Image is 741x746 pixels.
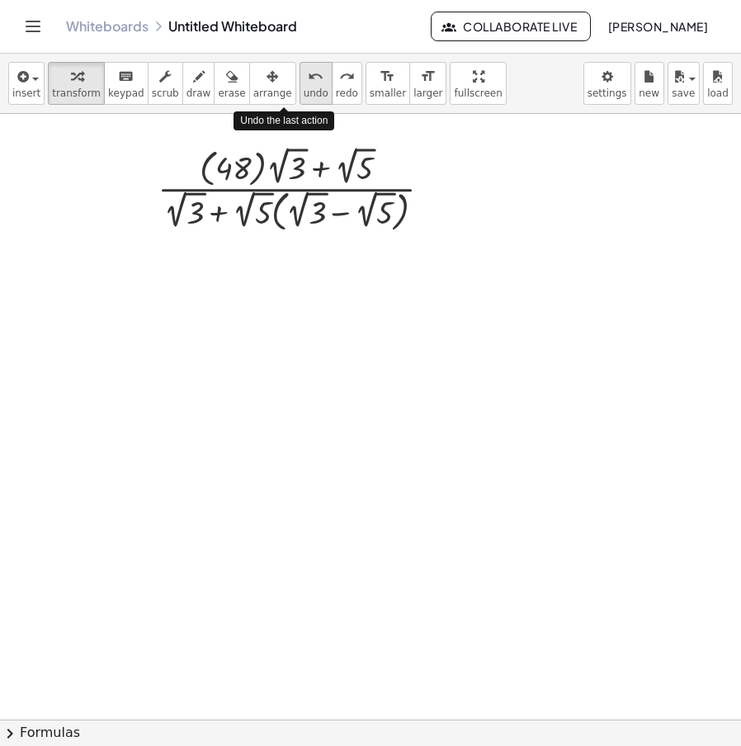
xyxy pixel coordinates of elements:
[339,67,355,87] i: redo
[413,87,442,99] span: larger
[420,67,436,87] i: format_size
[234,111,334,130] div: Undo the last action
[218,87,245,99] span: erase
[308,67,323,87] i: undo
[431,12,591,41] button: Collaborate Live
[332,62,362,105] button: redoredo
[409,62,446,105] button: format_sizelarger
[148,62,183,105] button: scrub
[639,87,659,99] span: new
[108,87,144,99] span: keypad
[635,62,664,105] button: new
[668,62,700,105] button: save
[20,13,46,40] button: Toggle navigation
[594,12,721,41] button: [PERSON_NAME]
[454,87,502,99] span: fullscreen
[370,87,406,99] span: smaller
[366,62,410,105] button: format_sizesmaller
[8,62,45,105] button: insert
[249,62,296,105] button: arrange
[445,19,577,34] span: Collaborate Live
[66,18,149,35] a: Whiteboards
[583,62,631,105] button: settings
[182,62,215,105] button: draw
[707,87,729,99] span: load
[12,87,40,99] span: insert
[118,67,134,87] i: keyboard
[304,87,328,99] span: undo
[214,62,249,105] button: erase
[703,62,733,105] button: load
[672,87,695,99] span: save
[450,62,506,105] button: fullscreen
[152,87,179,99] span: scrub
[336,87,358,99] span: redo
[588,87,627,99] span: settings
[48,62,105,105] button: transform
[253,87,292,99] span: arrange
[52,87,101,99] span: transform
[300,62,333,105] button: undoundo
[104,62,149,105] button: keyboardkeypad
[186,87,211,99] span: draw
[607,19,708,34] span: [PERSON_NAME]
[380,67,395,87] i: format_size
